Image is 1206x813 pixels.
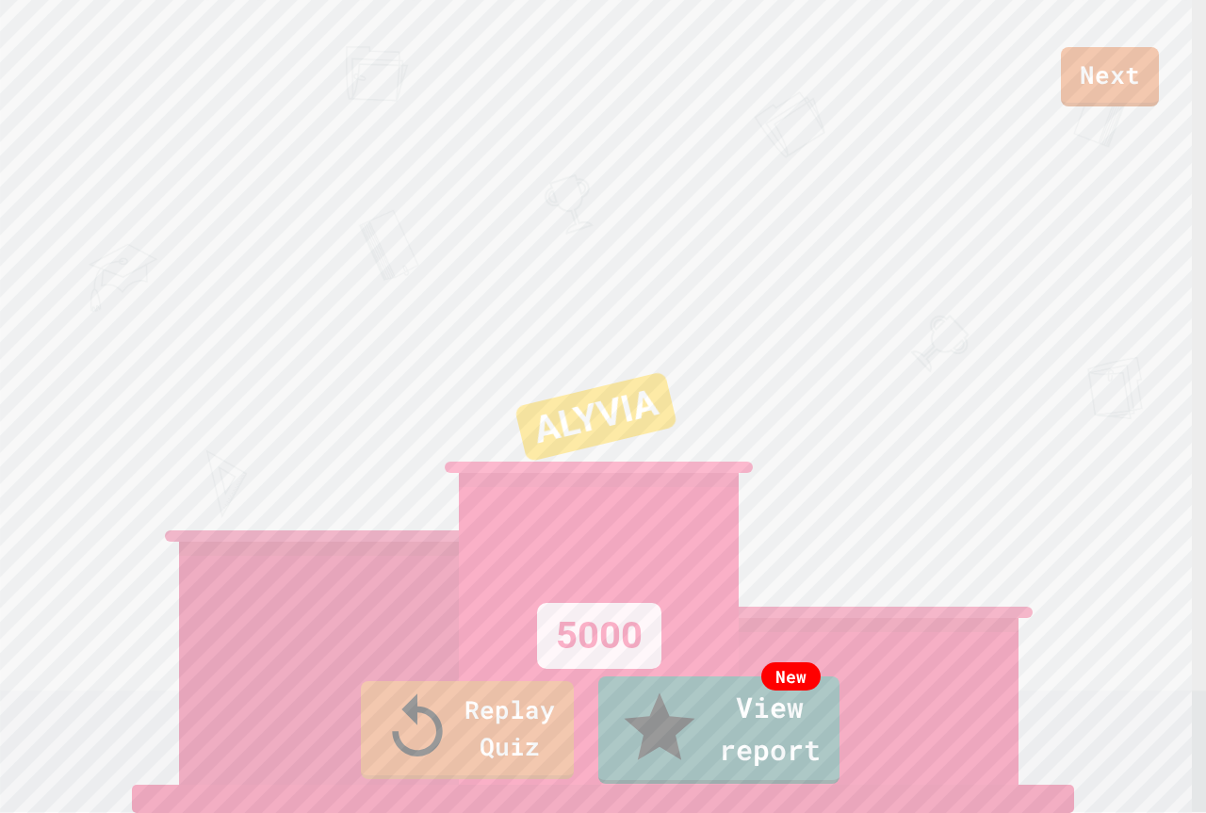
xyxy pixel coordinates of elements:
a: Next [1061,47,1159,106]
div: New [761,662,821,691]
a: Replay Quiz [361,681,574,779]
div: 5000 [537,603,661,669]
div: ALYVIA [513,371,676,463]
a: View report [598,676,839,784]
